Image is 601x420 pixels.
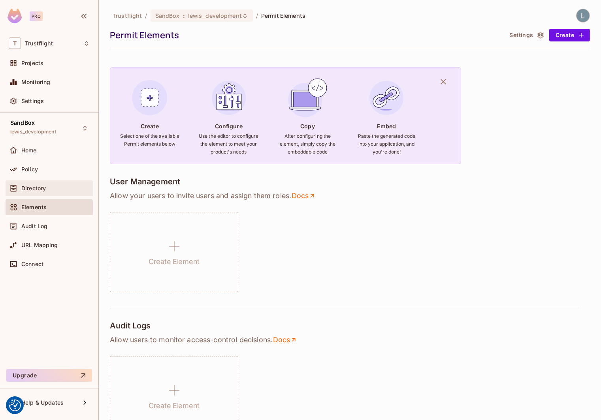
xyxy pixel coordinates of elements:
h4: Configure [215,122,243,130]
span: Home [21,147,37,154]
span: Workspace: Trustflight [25,40,53,47]
h4: Create [141,122,159,130]
a: Docs [291,191,316,201]
p: Allow users to monitor access-control decisions . [110,335,590,345]
div: Permit Elements [110,29,502,41]
span: lewis_development [188,12,242,19]
span: the active workspace [113,12,142,19]
span: Help & Updates [21,399,64,406]
span: Connect [21,261,43,267]
button: Create [549,29,590,41]
img: Revisit consent button [9,399,21,411]
span: Elements [21,204,47,210]
span: lewis_development [10,129,57,135]
li: / [145,12,147,19]
span: Projects [21,60,43,66]
li: / [256,12,258,19]
span: URL Mapping [21,242,58,248]
span: T [9,37,21,49]
img: Lewis Youl [577,9,590,22]
button: Upgrade [6,369,92,382]
span: Permit Elements [261,12,305,19]
img: Create Element [128,77,171,119]
button: Consent Preferences [9,399,21,411]
img: SReyMgAAAABJRU5ErkJggg== [8,9,22,23]
h6: Paste the generated code into your application, and you're done! [356,132,416,156]
span: Policy [21,166,38,172]
h6: After configuring the element, simply copy the embeddable code [277,132,337,156]
img: Embed Element [365,77,408,119]
span: : [183,13,185,19]
h4: Copy [300,122,315,130]
h1: Create Element [149,256,200,268]
span: Settings [21,98,44,104]
span: Audit Log [21,223,47,229]
span: Directory [21,185,46,191]
h4: User Management [110,177,180,186]
h6: Use the editor to configure the element to meet your product's needs [199,132,259,156]
h4: Embed [377,122,396,130]
img: Copy Element [286,77,329,119]
span: SandBox [10,120,35,126]
p: Allow your users to invite users and assign them roles . [110,191,590,201]
span: Monitoring [21,79,51,85]
a: Docs [273,335,298,345]
h6: Select one of the available Permit elements below [120,132,180,148]
h4: Audit Logs [110,321,151,330]
h1: Create Element [149,400,200,412]
div: Pro [30,11,43,21]
span: SandBox [155,12,180,19]
button: Settings [506,29,546,41]
img: Configure Element [207,77,250,119]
